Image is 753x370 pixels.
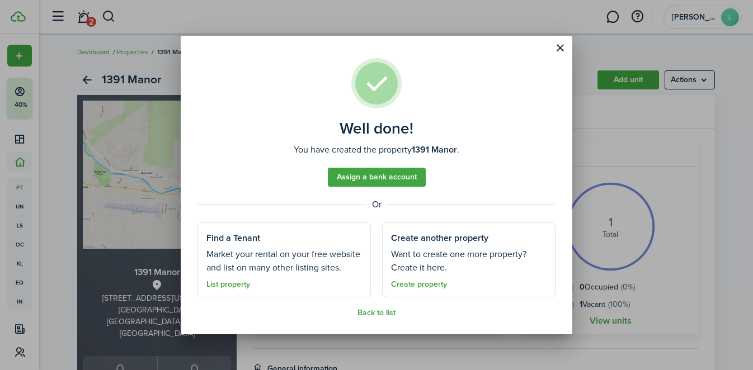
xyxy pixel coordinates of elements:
well-done-section-title: Create another property [391,231,488,245]
a: List property [206,280,250,289]
well-done-section-description: Want to create one more property? Create it here. [391,248,547,274]
a: Back to list [357,309,396,317]
well-done-section-title: Find a Tenant [206,231,260,245]
well-done-title: Well done! [340,120,413,137]
a: Create property [391,280,447,289]
well-done-section-description: Market your rental on your free website and list on many other listing sites. [206,248,362,274]
well-done-separator: Or [197,198,556,211]
a: Assign a bank account [328,168,426,187]
button: Close modal [550,39,570,58]
b: 1391 Manor [412,143,457,156]
well-done-description: You have created the property . [294,143,459,156]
